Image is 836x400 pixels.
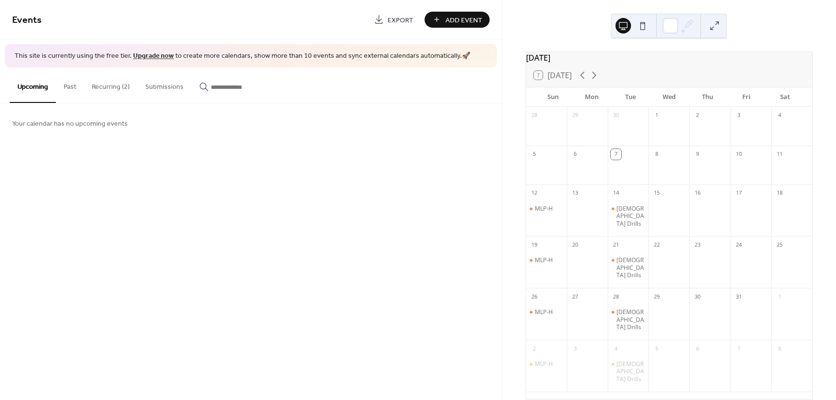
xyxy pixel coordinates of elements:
[10,67,56,103] button: Upcoming
[570,343,580,354] div: 3
[734,188,744,199] div: 17
[608,360,648,383] div: Ladies Drills
[570,110,580,121] div: 29
[734,291,744,302] div: 31
[774,291,785,302] div: 1
[608,256,648,279] div: Ladies Drills
[734,110,744,121] div: 3
[774,188,785,199] div: 18
[734,149,744,160] div: 10
[526,308,567,316] div: MLP-H
[526,360,567,368] div: MLP-H
[766,87,804,107] div: Sat
[774,110,785,121] div: 4
[774,149,785,160] div: 11
[611,343,621,354] div: 4
[56,67,84,102] button: Past
[651,239,662,250] div: 22
[611,87,650,107] div: Tue
[734,343,744,354] div: 7
[535,308,553,316] div: MLP-H
[133,50,174,63] a: Upgrade now
[688,87,727,107] div: Thu
[611,149,621,160] div: 7
[611,188,621,199] div: 14
[649,87,688,107] div: Wed
[529,149,540,160] div: 5
[774,343,785,354] div: 8
[611,110,621,121] div: 30
[692,291,703,302] div: 30
[616,360,645,383] div: [DEMOGRAPHIC_DATA] Drills
[616,308,645,331] div: [DEMOGRAPHIC_DATA] Drills
[529,239,540,250] div: 19
[84,67,137,102] button: Recurring (2)
[692,239,703,250] div: 23
[534,87,573,107] div: Sun
[445,15,482,25] span: Add Event
[15,51,470,61] span: This site is currently using the free tier. to create more calendars, show more than 10 events an...
[611,239,621,250] div: 21
[692,343,703,354] div: 6
[12,11,42,30] span: Events
[572,87,611,107] div: Mon
[727,87,766,107] div: Fri
[570,239,580,250] div: 20
[570,291,580,302] div: 27
[535,256,553,264] div: MLP-H
[616,256,645,279] div: [DEMOGRAPHIC_DATA] Drills
[692,188,703,199] div: 16
[570,149,580,160] div: 6
[651,291,662,302] div: 29
[692,110,703,121] div: 2
[388,15,413,25] span: Export
[616,205,645,228] div: [DEMOGRAPHIC_DATA] Drills
[651,149,662,160] div: 8
[570,188,580,199] div: 13
[529,343,540,354] div: 2
[608,308,648,331] div: Ladies Drills
[12,118,128,129] span: Your calendar has no upcoming events
[367,12,421,28] a: Export
[535,360,553,368] div: MLP-H
[611,291,621,302] div: 28
[529,110,540,121] div: 28
[529,291,540,302] div: 26
[651,188,662,199] div: 15
[137,67,191,102] button: Submissions
[608,205,648,228] div: Ladies Drills
[651,110,662,121] div: 1
[526,52,812,64] div: [DATE]
[535,205,553,213] div: MLP-H
[774,239,785,250] div: 25
[651,343,662,354] div: 5
[734,239,744,250] div: 24
[526,205,567,213] div: MLP-H
[529,188,540,199] div: 12
[526,256,567,264] div: MLP-H
[692,149,703,160] div: 9
[425,12,490,28] button: Add Event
